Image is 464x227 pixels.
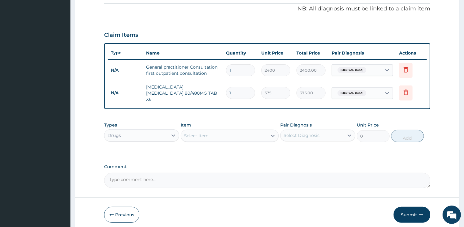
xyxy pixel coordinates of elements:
label: Pair Diagnosis [280,122,312,128]
span: We're online! [36,72,85,134]
textarea: Type your message and hit 'Enter' [3,157,117,179]
th: Total Price [293,47,329,59]
div: Select Item [184,133,209,139]
label: Unit Price [357,122,379,128]
span: [MEDICAL_DATA] [338,67,366,73]
td: [MEDICAL_DATA] [MEDICAL_DATA] 80/480MG TAB X6 [143,81,223,105]
label: Types [104,123,117,128]
div: Select Diagnosis [284,132,319,138]
td: N/A [108,65,143,76]
label: Comment [104,164,430,169]
th: Unit Price [258,47,293,59]
th: Pair Diagnosis [329,47,396,59]
th: Type [108,47,143,59]
label: Item [181,122,191,128]
th: Name [143,47,223,59]
img: d_794563401_company_1708531726252_794563401 [11,31,25,46]
div: Drugs [108,132,121,138]
th: Actions [396,47,427,59]
h3: Claim Items [104,32,138,39]
th: Quantity [223,47,258,59]
button: Submit [394,207,430,223]
p: NB: All diagnosis must be linked to a claim item [104,5,430,13]
span: [MEDICAL_DATA] [338,90,366,96]
td: General practitioner Consultation first outpatient consultation [143,61,223,79]
button: Add [391,130,424,142]
button: Previous [104,207,139,223]
td: N/A [108,87,143,99]
div: Chat with us now [32,34,103,42]
div: Minimize live chat window [100,3,115,18]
